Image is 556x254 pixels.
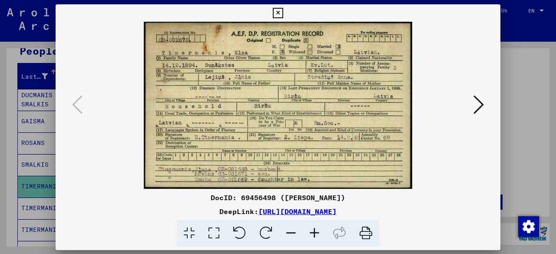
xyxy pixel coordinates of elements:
[258,207,337,216] a: [URL][DOMAIN_NAME]
[56,192,500,203] div: DocID: 69456498 ([PERSON_NAME])
[56,206,500,217] div: DeepLink:
[85,22,471,189] img: 001.jpg
[518,216,539,237] img: Change consent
